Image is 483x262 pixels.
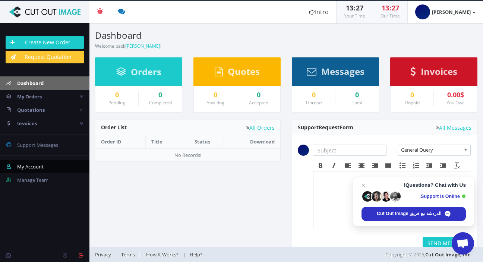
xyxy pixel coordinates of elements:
[396,161,409,170] div: Bullet list
[321,65,364,78] span: Messages
[452,232,474,255] a: دردشة مفتوحة
[95,251,115,258] a: Privacy
[95,135,145,148] th: Order ID
[108,100,125,106] small: Pending
[439,91,471,99] div: 0.00$
[405,100,420,106] small: Unpaid
[362,182,466,188] span: Questions? Chat with Us!
[17,93,42,100] span: My Orders
[436,161,449,170] div: Increase indent
[314,161,327,170] div: Bold
[385,251,472,258] span: Copyright © 2025,
[368,161,382,170] div: Align right
[421,65,457,78] span: Invoices
[131,66,161,78] span: Orders
[446,100,465,106] small: You Owe
[355,161,368,170] div: Align center
[392,3,399,12] span: 27
[298,91,329,99] a: 0
[346,3,353,12] span: 13
[125,43,160,49] a: [PERSON_NAME]
[436,125,471,130] a: All Messages
[206,100,224,106] small: Awaiting
[327,161,341,170] div: Italic
[377,210,441,217] span: الدردشة مع فريق Cut Out Image
[249,100,268,106] small: Accepted
[6,6,84,18] img: Cut Out Image
[381,13,400,19] small: Our Time
[95,31,281,40] h3: Dashboard
[224,135,281,148] th: Download
[6,36,84,49] a: Create New Order
[17,107,45,113] span: Quotations
[352,100,362,106] small: Total
[17,80,44,86] span: Dashboard
[146,251,179,258] span: How It Works?
[408,1,483,23] a: [PERSON_NAME]
[307,70,364,76] a: Messages
[362,207,466,221] span: الدردشة مع فريق Cut Out Image
[95,148,280,161] td: No Records!
[246,125,275,130] a: All Orders
[423,237,471,250] button: SEND MESSAGE
[117,251,139,258] a: Terms
[389,3,392,12] span: :
[243,91,275,99] a: 0
[145,135,181,148] th: Title
[403,194,466,199] span: Support is Online.
[306,100,322,106] small: Unread
[199,91,231,99] a: 0
[17,120,37,127] span: Invoices
[415,4,430,19] img: 31b44d247dafb34ba10194cdb36e694d
[432,9,471,15] strong: [PERSON_NAME]
[101,91,133,99] a: 0
[6,51,84,63] a: Request Quotation
[95,247,350,262] div: | | |
[401,145,461,155] span: General Query
[356,3,363,12] span: 27
[409,161,423,170] div: Numbered list
[17,163,44,170] span: My Account
[410,70,457,76] a: Invoices
[382,3,389,12] span: 13
[319,124,340,131] span: Request
[181,135,224,148] th: Status
[116,70,161,77] a: Orders
[141,251,183,258] a: How It Works?
[353,3,356,12] span: :
[17,177,48,183] span: Manage Team
[341,161,355,170] div: Align left
[425,251,472,258] a: Cut Out Image, Inc.
[228,65,260,78] span: Quotes
[450,161,464,170] div: Clear formatting
[17,142,58,148] span: Support Messages
[313,171,471,229] iframe: Rich Text Area. Press ALT-F9 for menu. Press ALT-F10 for toolbar. Press ALT-0 for help
[302,1,336,23] a: Intro
[144,91,176,99] a: 0
[215,70,260,76] a: Quotes
[298,145,309,156] img: 31b44d247dafb34ba10194cdb36e694d
[313,145,386,156] input: Subject
[298,124,353,131] span: Support Form
[341,91,373,99] div: 0
[423,161,436,170] div: Decrease indent
[95,43,161,49] small: Welcome back !
[396,91,428,99] a: 0
[186,251,206,258] a: Help?
[344,13,365,19] small: Your Time
[101,124,127,131] span: Order List
[382,161,395,170] div: Justify
[149,100,172,106] small: Completed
